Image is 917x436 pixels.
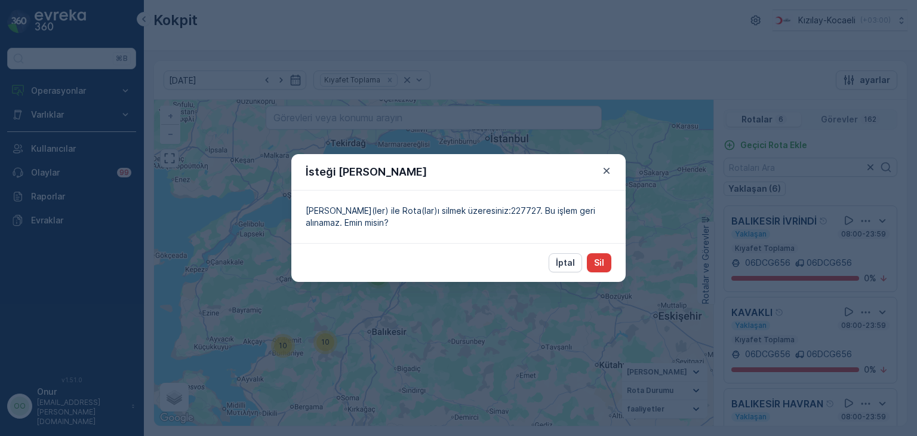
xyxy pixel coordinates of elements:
button: Sil [587,253,611,272]
p: İptal [556,257,575,269]
p: [PERSON_NAME](ler) ile Rota(lar)ı silmek üzeresiniz:227727. Bu işlem geri alınamaz. Emin misin? [306,205,611,229]
button: İptal [549,253,582,272]
p: İsteği [PERSON_NAME] [306,164,427,180]
p: Sil [594,257,604,269]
